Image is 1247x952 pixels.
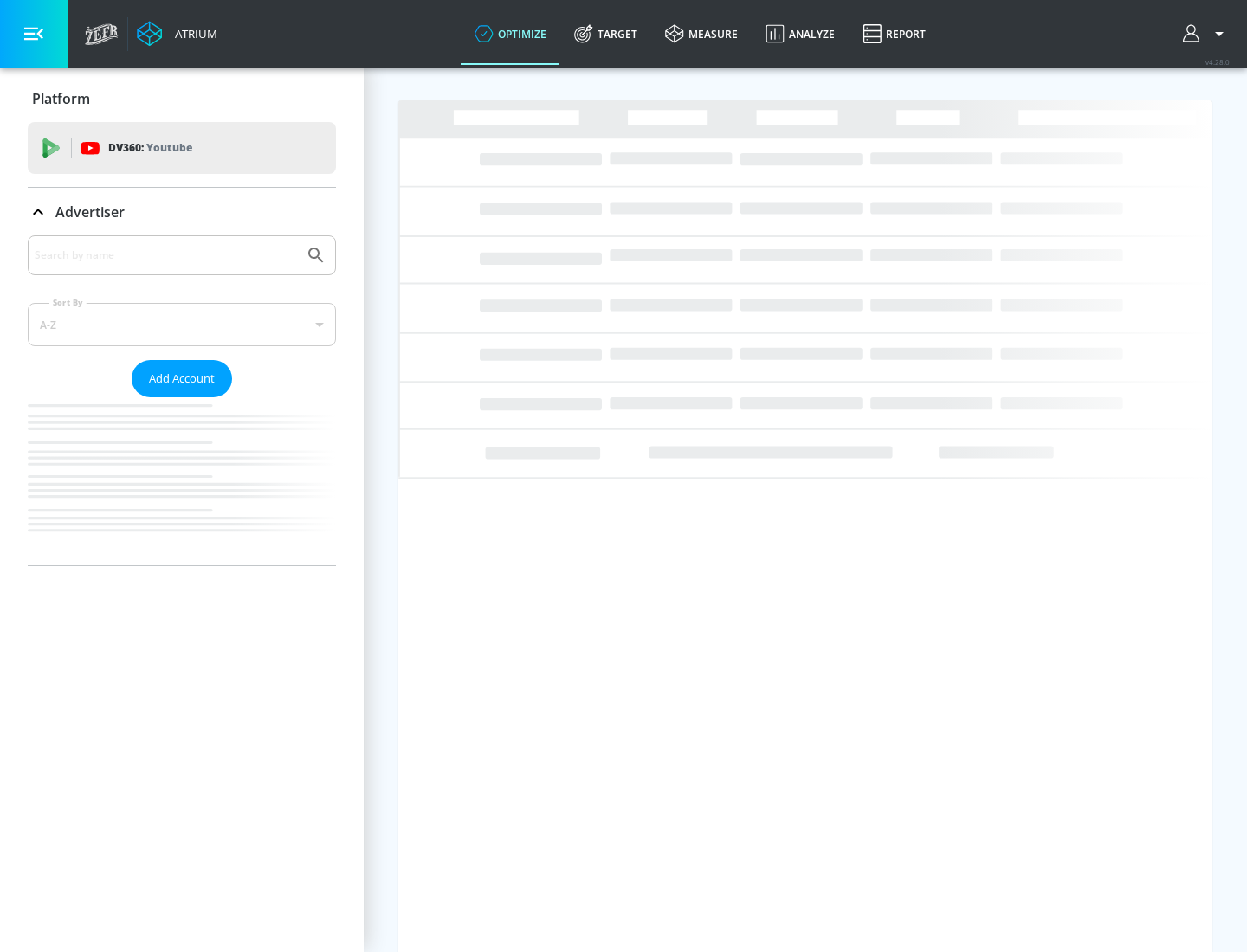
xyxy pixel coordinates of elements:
[146,138,192,157] p: Youtube
[35,244,297,267] input: Search by name
[1205,57,1230,67] span: v 4.28.0
[28,122,336,174] div: DV360: Youtube
[132,360,232,397] button: Add Account
[849,3,940,65] a: Report
[560,3,651,65] a: Target
[149,369,215,389] span: Add Account
[461,3,560,65] a: optimize
[28,235,336,565] div: Advertiser
[28,188,336,236] div: Advertiser
[28,74,336,123] div: Platform
[168,26,217,42] div: Atrium
[49,297,87,308] label: Sort By
[28,303,336,346] div: A-Z
[55,203,125,222] p: Advertiser
[28,397,336,565] nav: list of Advertiser
[32,89,90,108] p: Platform
[137,21,217,47] a: Atrium
[108,138,192,158] p: DV360:
[651,3,752,65] a: measure
[752,3,849,65] a: Analyze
